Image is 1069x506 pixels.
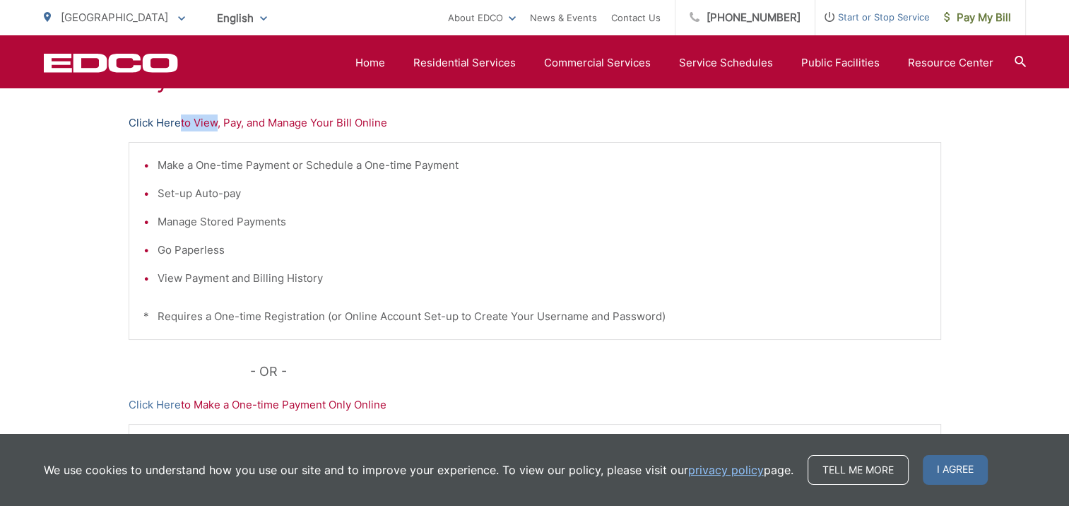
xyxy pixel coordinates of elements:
a: Tell me more [808,455,909,485]
p: * Requires a One-time Registration (or Online Account Set-up to Create Your Username and Password) [143,308,926,325]
li: Make a One-time Payment or Schedule a One-time Payment [158,157,926,174]
p: to Make a One-time Payment Only Online [129,396,941,413]
p: We use cookies to understand how you use our site and to improve your experience. To view our pol... [44,461,793,478]
a: Commercial Services [544,54,651,71]
a: Contact Us [611,9,661,26]
a: About EDCO [448,9,516,26]
span: Pay My Bill [944,9,1011,26]
a: Home [355,54,385,71]
li: View Payment and Billing History [158,270,926,287]
li: Go Paperless [158,242,926,259]
a: EDCD logo. Return to the homepage. [44,53,178,73]
a: privacy policy [688,461,764,478]
p: - OR - [250,361,941,382]
p: to View, Pay, and Manage Your Bill Online [129,114,941,131]
li: Manage Stored Payments [158,213,926,230]
a: Click Here [129,396,181,413]
a: Service Schedules [679,54,773,71]
a: News & Events [530,9,597,26]
a: Click Here [129,114,181,131]
span: English [206,6,278,30]
span: [GEOGRAPHIC_DATA] [61,11,168,24]
span: I agree [923,455,988,485]
li: Set-up Auto-pay [158,185,926,202]
a: Public Facilities [801,54,880,71]
a: Residential Services [413,54,516,71]
a: Resource Center [908,54,993,71]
